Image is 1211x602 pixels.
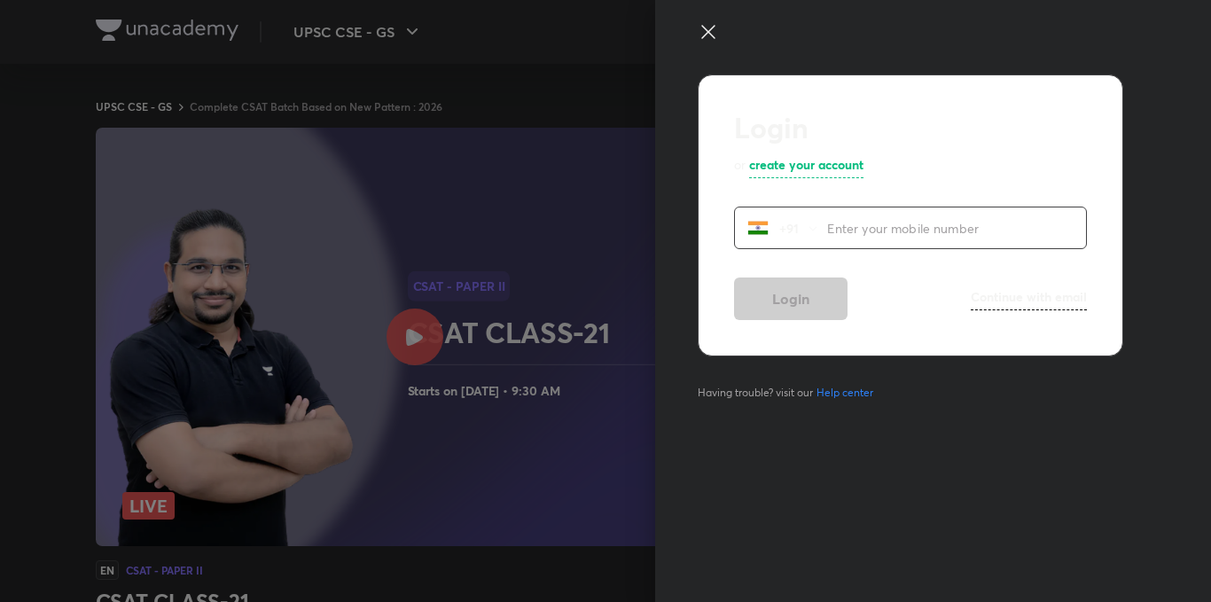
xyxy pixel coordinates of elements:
span: Having trouble? visit our [698,385,880,401]
p: or [734,155,746,178]
a: Help center [813,385,877,401]
p: +91 [769,219,806,238]
img: India [747,217,769,238]
button: Login [734,278,848,320]
a: create your account [749,155,863,178]
a: Continue with email [971,287,1087,310]
h6: create your account [749,155,863,174]
h6: Continue with email [971,287,1087,306]
input: Enter your mobile number [827,210,1086,246]
h2: Login [734,111,1087,145]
